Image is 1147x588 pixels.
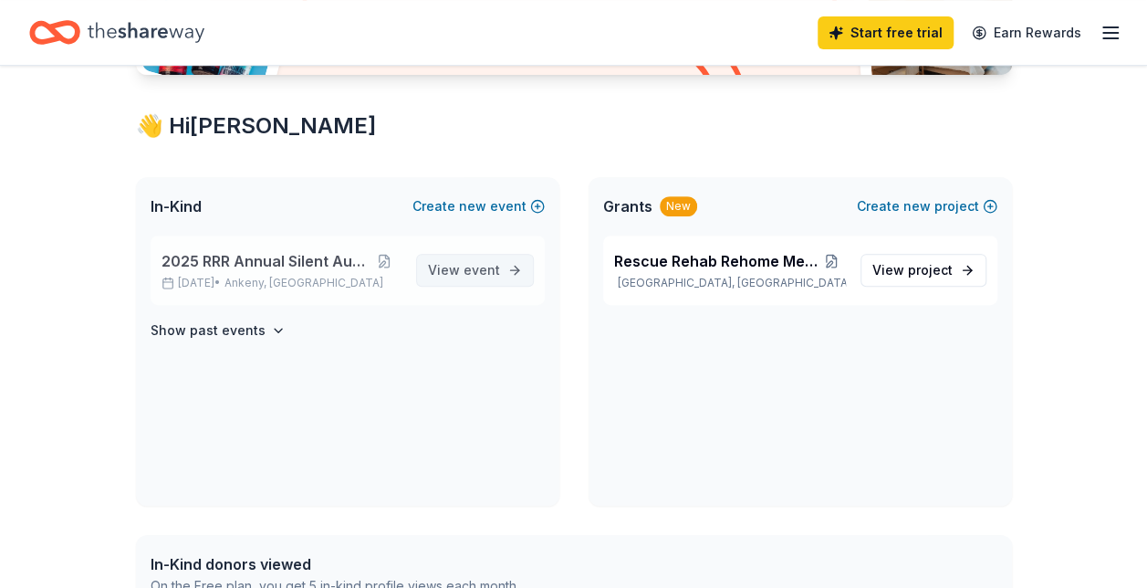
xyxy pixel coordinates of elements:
span: In-Kind [151,195,202,217]
div: 👋 Hi [PERSON_NAME] [136,111,1012,141]
a: View event [416,254,534,287]
span: View [872,259,953,281]
a: View project [860,254,986,287]
span: View [428,259,500,281]
span: event [464,262,500,278]
p: [DATE] • [162,276,401,290]
button: Createnewproject [857,195,997,217]
button: Show past events [151,320,286,341]
span: new [459,195,486,217]
div: In-Kind donors viewed [151,553,519,575]
h4: Show past events [151,320,266,341]
a: Start free trial [818,16,954,49]
span: Rescue Rehab Rehome Medical Funds [614,250,819,272]
a: Home [29,11,204,54]
span: project [908,262,953,278]
span: new [903,195,931,217]
p: [GEOGRAPHIC_DATA], [GEOGRAPHIC_DATA] [614,276,846,290]
a: Earn Rewards [961,16,1092,49]
span: Grants [603,195,652,217]
button: Createnewevent [412,195,545,217]
span: Ankeny, [GEOGRAPHIC_DATA] [224,276,383,290]
span: 2025 RRR Annual Silent Auction [162,250,369,272]
div: New [660,196,697,216]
